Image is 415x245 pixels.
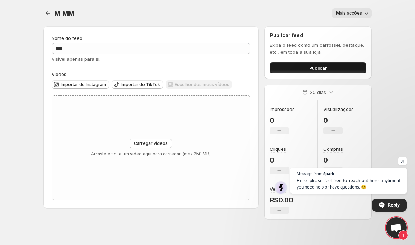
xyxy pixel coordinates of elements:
[398,230,408,240] span: 1
[309,64,327,71] span: Publicar
[270,42,366,55] p: Exiba o feed como um carrossel, destaque, etc., em toda a sua loja.
[52,56,100,62] span: Visível apenas para si.
[332,8,372,18] button: Mais acções
[270,146,286,152] h3: Cliques
[297,172,322,175] span: Message from
[270,62,366,73] button: Publicar
[52,35,82,41] span: Nome do feed
[270,106,295,113] h3: Impressões
[386,217,407,238] div: Open chat
[323,172,334,175] span: Spark
[54,9,74,17] span: M MM
[270,196,293,204] p: R$0.00
[270,32,366,39] h2: Publicar feed
[121,82,160,87] span: Importar do TikTok
[323,106,354,113] h3: Visualizações
[43,8,53,18] button: Configurações
[270,185,286,192] h3: Vendas
[130,139,172,148] button: Carregar vídeos
[61,82,106,87] span: Importar do Instagram
[323,156,343,164] p: 0
[270,116,295,124] p: 0
[52,71,66,77] span: Videos
[388,199,400,211] span: Reply
[323,116,354,124] p: 0
[336,10,362,16] span: Mais acções
[134,141,168,146] span: Carregar vídeos
[310,89,326,96] p: 30 dias
[270,156,289,164] p: 0
[323,146,343,152] h3: Compras
[52,80,109,89] button: Importar do Instagram
[91,151,211,157] p: Arraste e solte um vídeo aqui para carregar. (máx 250 MB)
[297,177,400,190] span: Hello, please feel free to reach out here anytime if you need help or have questions. 😊
[112,80,163,89] button: Importar do TikTok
